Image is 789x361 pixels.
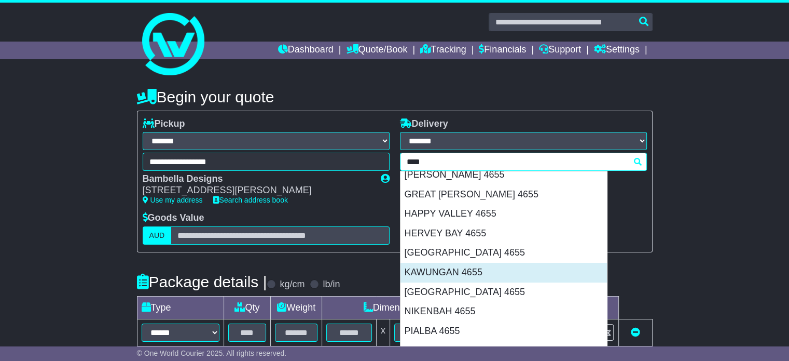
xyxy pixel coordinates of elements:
[143,118,185,130] label: Pickup
[346,42,407,59] a: Quote/Book
[143,185,370,196] div: [STREET_ADDRESS][PERSON_NAME]
[400,118,448,130] label: Delivery
[400,153,647,171] typeahead: Please provide city
[400,204,607,224] div: HAPPY VALLEY 4655
[376,319,390,346] td: x
[479,42,526,59] a: Financials
[137,296,224,319] td: Type
[400,283,607,302] div: [GEOGRAPHIC_DATA] 4655
[143,212,204,224] label: Goods Value
[224,296,271,319] td: Qty
[323,279,340,290] label: lb/in
[137,349,287,357] span: © One World Courier 2025. All rights reserved.
[143,196,203,204] a: Use my address
[420,42,466,59] a: Tracking
[400,243,607,263] div: [GEOGRAPHIC_DATA] 4655
[137,88,653,105] h4: Begin your quote
[400,341,607,360] div: POINT [PERSON_NAME] 4655
[400,302,607,322] div: NIKENBAH 4655
[400,185,607,205] div: GREAT [PERSON_NAME] 4655
[213,196,288,204] a: Search address book
[400,322,607,341] div: PIALBA 4655
[400,263,607,283] div: KAWUNGAN 4655
[280,279,304,290] label: kg/cm
[539,42,581,59] a: Support
[400,165,607,185] div: [PERSON_NAME] 4655
[137,273,267,290] h4: Package details |
[400,224,607,244] div: HERVEY BAY 4655
[278,42,334,59] a: Dashboard
[322,296,512,319] td: Dimensions (L x W x H)
[271,296,322,319] td: Weight
[594,42,640,59] a: Settings
[143,226,172,245] label: AUD
[143,173,370,185] div: Bambella Designs
[631,327,640,338] a: Remove this item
